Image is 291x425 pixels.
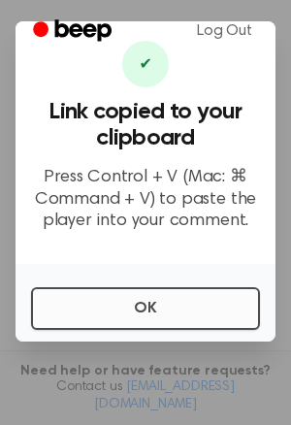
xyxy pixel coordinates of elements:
a: Log Out [178,8,272,54]
a: Beep [19,13,129,50]
h3: Link copied to your clipboard [31,99,260,151]
p: Press Control + V (Mac: ⌘ Command + V) to paste the player into your comment. [31,167,260,233]
button: OK [31,287,260,330]
div: ✔ [122,41,169,87]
